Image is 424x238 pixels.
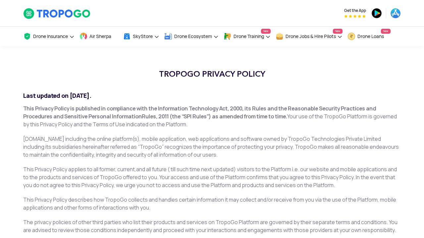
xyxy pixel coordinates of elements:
[344,8,366,13] span: Get the App
[286,34,336,39] span: Drone Jobs & Hire Pilots
[276,27,343,46] a: Drone Jobs & Hire PilotsNew
[23,196,401,212] p: This Privacy Policy describes how TropoGo collects and handles certain information it may collect...
[261,29,271,34] span: New
[23,135,401,159] p: [DOMAIN_NAME] including the online platform(s), mobile application, web applications and software...
[174,34,212,39] span: Drone Ecosystem
[357,34,384,39] span: Drone Loans
[23,105,376,120] strong: This Privacy Policy is published in compliance with the Information Technology Act, 2000, its Rul...
[381,29,391,34] span: New
[23,8,91,19] img: TropoGo Logo
[224,27,271,46] a: Drone TrainingNew
[23,27,75,46] a: Drone Insurance
[123,27,159,46] a: SkyStore
[390,8,401,19] img: ic_appstore.png
[164,27,219,46] a: Drone Ecosystem
[79,27,118,46] a: Air Sherpa
[23,66,401,82] h1: TROPOGO PRIVACY POLICY
[23,218,401,234] p: The privacy policies of other third parties who list their products and services on TropoGo Platf...
[234,34,264,39] span: Drone Training
[347,27,391,46] a: Drone LoansNew
[371,8,382,19] img: ic_playstore.png
[133,34,153,39] span: SkyStore
[23,92,401,100] h2: Last updated on [DATE].
[89,34,111,39] span: Air Sherpa
[33,34,68,39] span: Drone Insurance
[23,166,401,189] p: This Privacy Policy applies to all former, current,and all future ( till such time next updated) ...
[333,29,343,34] span: New
[23,105,401,129] p: Your use of the TropoGo Platform is governed by this Privacy Policy and the Terms of Use indicate...
[344,15,366,18] img: App Raking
